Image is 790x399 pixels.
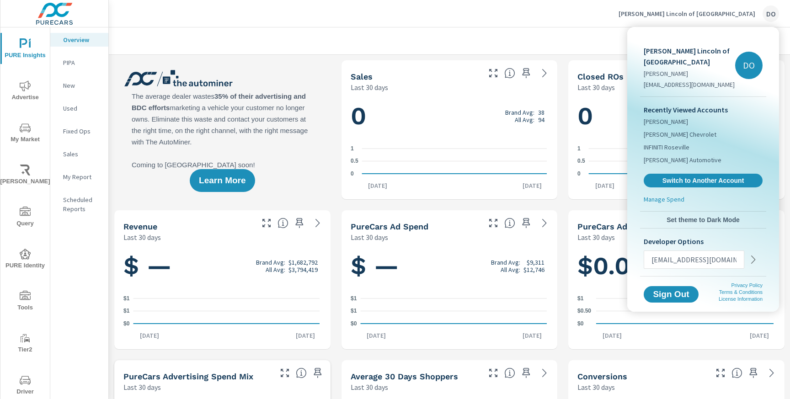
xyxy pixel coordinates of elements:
span: [PERSON_NAME] Automotive [644,155,721,165]
a: License Information [719,296,763,302]
div: DO [735,52,763,79]
p: Recently Viewed Accounts [644,104,763,115]
span: [PERSON_NAME] Chevrolet [644,130,716,139]
button: Sign Out [644,286,699,303]
button: Set theme to Dark Mode [640,212,766,228]
a: Switch to Another Account [644,174,763,187]
p: [PERSON_NAME] [644,69,735,78]
input: Impersonate user [644,248,744,271]
span: INFINITI Roseville [644,143,689,152]
p: Developer Options [644,236,763,247]
p: [PERSON_NAME] Lincoln of [GEOGRAPHIC_DATA] [644,45,735,67]
span: Sign Out [651,290,691,298]
a: Terms & Conditions [719,289,763,295]
a: Privacy Policy [731,282,763,288]
span: Switch to Another Account [649,176,758,185]
p: Manage Spend [644,195,684,204]
span: Set theme to Dark Mode [644,216,763,224]
p: [EMAIL_ADDRESS][DOMAIN_NAME] [644,80,735,89]
a: Manage Spend [640,195,766,207]
span: [PERSON_NAME] [644,117,688,126]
